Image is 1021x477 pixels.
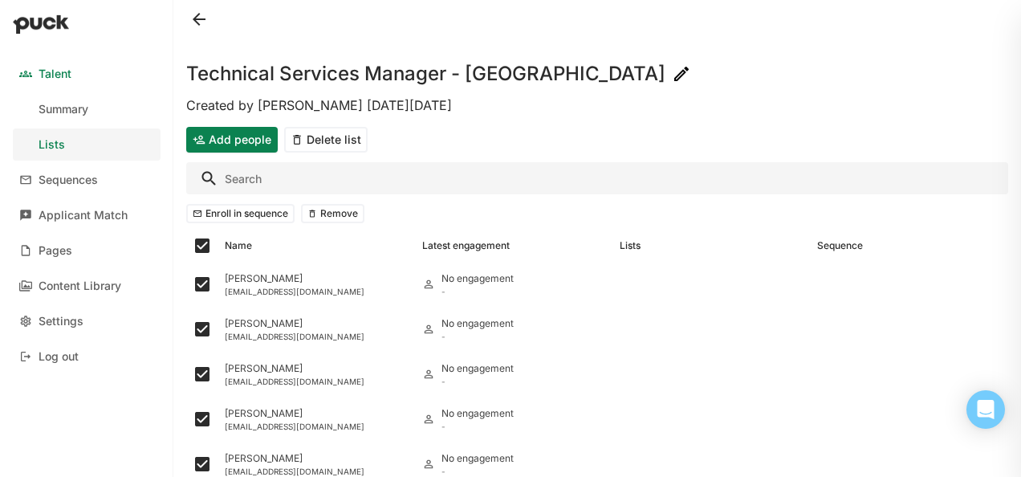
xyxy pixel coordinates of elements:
a: Sequences [13,164,161,196]
h1: Technical Services Manager - [GEOGRAPHIC_DATA] [186,64,665,84]
a: Talent [13,58,161,90]
a: Content Library [13,270,161,302]
input: Search [186,162,1008,194]
div: Summary [39,103,88,116]
button: Enroll in sequence [186,204,295,223]
div: No engagement [441,273,514,284]
div: Lists [39,138,65,152]
a: Applicant Match [13,199,161,231]
div: Talent [39,67,71,81]
div: Pages [39,244,72,258]
div: Latest engagement [422,240,510,251]
div: [PERSON_NAME] [225,273,409,284]
div: Name [225,240,252,251]
div: - [441,332,514,341]
a: Summary [13,93,161,125]
div: Sequences [39,173,98,187]
div: Log out [39,350,79,364]
div: [EMAIL_ADDRESS][DOMAIN_NAME] [225,377,409,386]
div: [EMAIL_ADDRESS][DOMAIN_NAME] [225,287,409,296]
div: No engagement [441,318,514,329]
div: Settings [39,315,83,328]
div: [PERSON_NAME] [225,453,409,464]
button: Delete list [284,127,368,153]
div: Lists [620,240,641,251]
a: Pages [13,234,161,267]
div: [EMAIL_ADDRESS][DOMAIN_NAME] [225,332,409,341]
div: [PERSON_NAME] [225,408,409,419]
div: Applicant Match [39,209,128,222]
a: Settings [13,305,161,337]
div: No engagement [441,453,514,464]
div: - [441,377,514,386]
div: - [441,467,514,476]
div: - [441,422,514,431]
button: Remove [301,204,364,223]
div: Content Library [39,279,121,293]
div: No engagement [441,363,514,374]
button: Add people [186,127,278,153]
div: No engagement [441,408,514,419]
div: - [441,287,514,296]
div: [EMAIL_ADDRESS][DOMAIN_NAME] [225,467,409,476]
div: [PERSON_NAME] [225,318,409,329]
div: [EMAIL_ADDRESS][DOMAIN_NAME] [225,422,409,431]
div: Open Intercom Messenger [966,390,1005,429]
div: Created by [PERSON_NAME] [DATE][DATE] [186,96,1008,114]
div: Sequence [817,240,863,251]
div: [PERSON_NAME] [225,363,409,374]
a: Lists [13,128,161,161]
